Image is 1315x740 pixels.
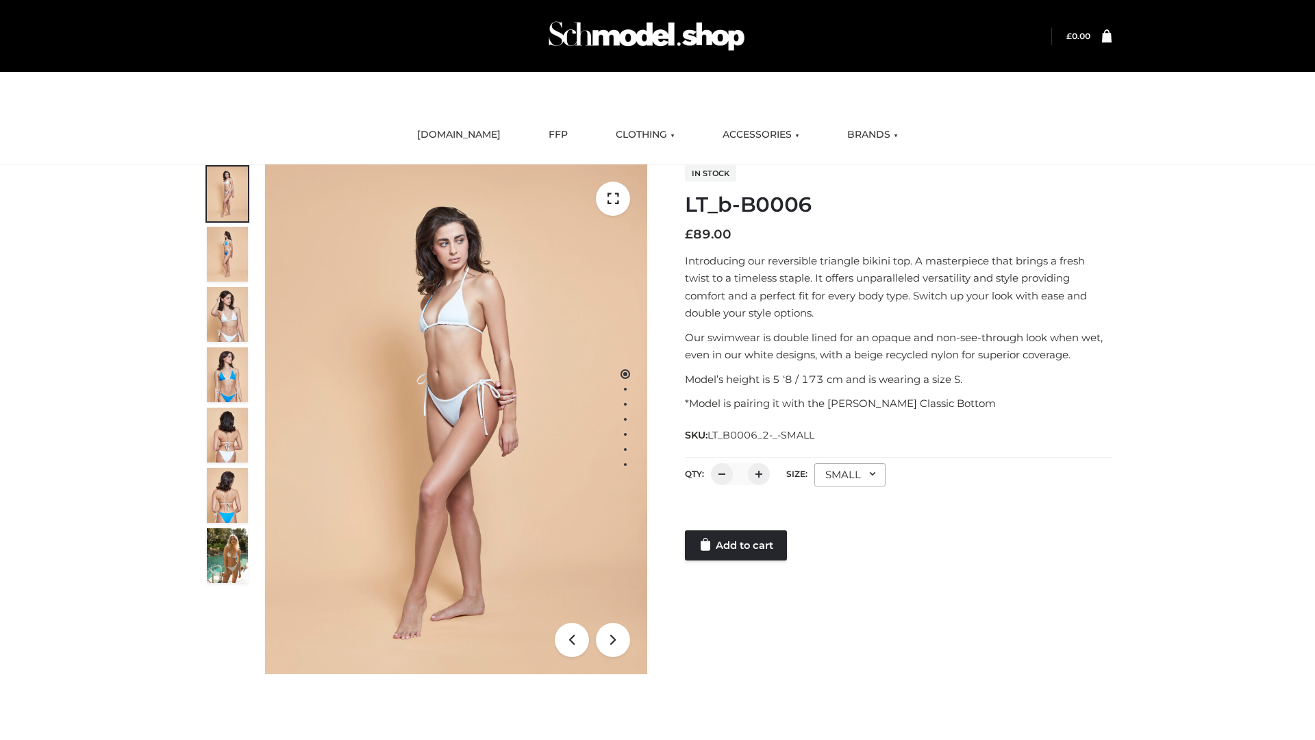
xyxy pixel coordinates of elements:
[685,329,1112,364] p: Our swimwear is double lined for an opaque and non-see-through look when wet, even in our white d...
[207,408,248,463] img: ArielClassicBikiniTop_CloudNine_AzureSky_OW114ECO_7-scaled.jpg
[1066,31,1090,41] bdi: 0.00
[707,429,814,441] span: LT_B0006_2-_-SMALL
[207,227,248,282] img: ArielClassicBikiniTop_CloudNine_AzureSky_OW114ECO_2-scaled.jpg
[265,164,647,674] img: ArielClassicBikiniTop_CloudNine_AzureSky_OW114ECO_1
[712,120,810,150] a: ACCESSORIES
[605,120,685,150] a: CLOTHING
[837,120,908,150] a: BRANDS
[814,463,886,486] div: SMALL
[685,427,816,443] span: SKU:
[685,165,736,182] span: In stock
[685,193,1112,217] h1: LT_b-B0006
[207,166,248,221] img: ArielClassicBikiniTop_CloudNine_AzureSky_OW114ECO_1-scaled.jpg
[407,120,511,150] a: [DOMAIN_NAME]
[685,469,704,479] label: QTY:
[685,371,1112,388] p: Model’s height is 5 ‘8 / 173 cm and is wearing a size S.
[685,227,731,242] bdi: 89.00
[207,528,248,583] img: Arieltop_CloudNine_AzureSky2.jpg
[786,469,807,479] label: Size:
[207,347,248,402] img: ArielClassicBikiniTop_CloudNine_AzureSky_OW114ECO_4-scaled.jpg
[544,9,749,63] img: Schmodel Admin 964
[685,252,1112,322] p: Introducing our reversible triangle bikini top. A masterpiece that brings a fresh twist to a time...
[1066,31,1072,41] span: £
[1066,31,1090,41] a: £0.00
[685,530,787,560] a: Add to cart
[538,120,578,150] a: FFP
[207,287,248,342] img: ArielClassicBikiniTop_CloudNine_AzureSky_OW114ECO_3-scaled.jpg
[685,227,693,242] span: £
[207,468,248,523] img: ArielClassicBikiniTop_CloudNine_AzureSky_OW114ECO_8-scaled.jpg
[685,395,1112,412] p: *Model is pairing it with the [PERSON_NAME] Classic Bottom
